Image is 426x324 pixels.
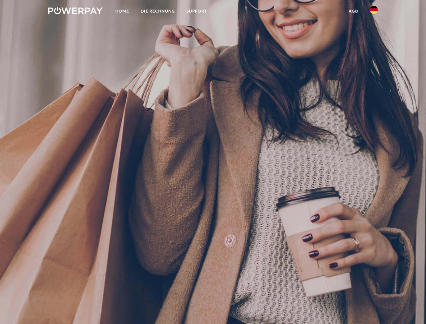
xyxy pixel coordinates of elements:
[343,5,364,17] a: agb
[135,5,181,17] a: DIE RECHNUNG
[48,7,103,14] img: logo-powerpay-white.svg
[370,6,378,14] img: de
[181,5,213,17] a: SUPPORT
[110,5,135,17] a: Home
